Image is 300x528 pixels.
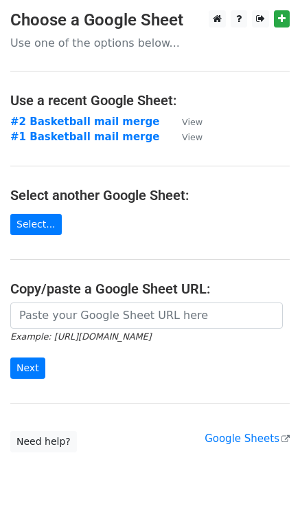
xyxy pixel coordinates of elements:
h4: Use a recent Google Sheet: [10,92,290,109]
p: Use one of the options below... [10,36,290,50]
h4: Select another Google Sheet: [10,187,290,203]
small: View [182,117,203,127]
small: Example: [URL][DOMAIN_NAME] [10,331,151,342]
a: View [168,115,203,128]
h4: Copy/paste a Google Sheet URL: [10,280,290,297]
a: View [168,131,203,143]
a: Google Sheets [205,432,290,445]
a: Select... [10,214,62,235]
input: Next [10,357,45,379]
small: View [182,132,203,142]
a: Need help? [10,431,77,452]
input: Paste your Google Sheet URL here [10,302,283,329]
h3: Choose a Google Sheet [10,10,290,30]
a: #2 Basketball mail merge [10,115,159,128]
a: #1 Basketball mail merge [10,131,159,143]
